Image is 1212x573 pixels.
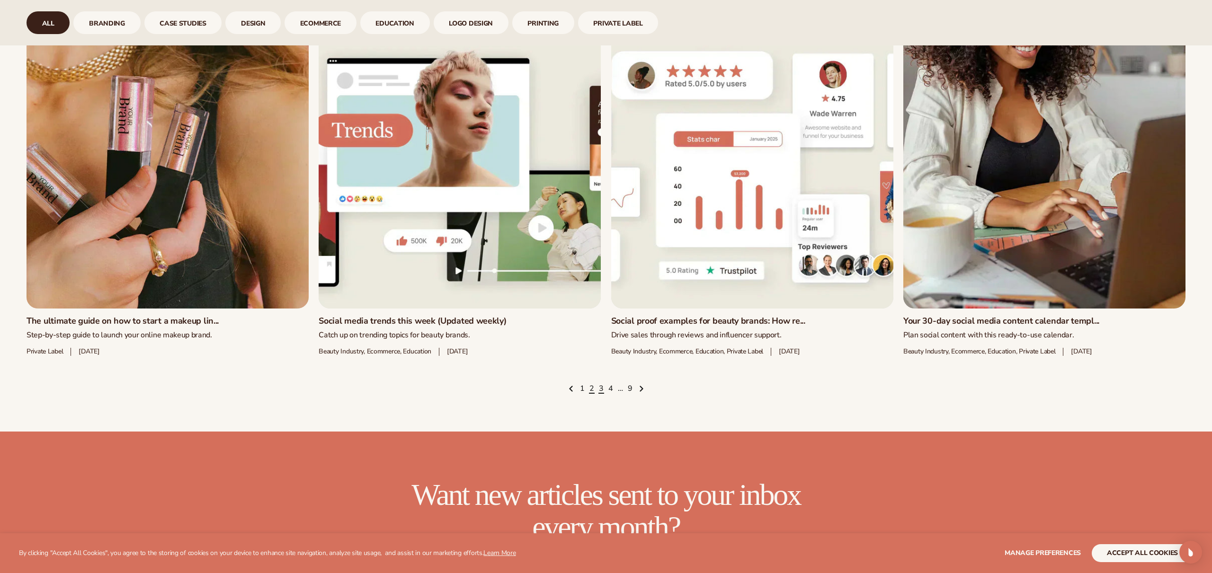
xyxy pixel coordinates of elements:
div: Open Intercom Messenger [1179,541,1202,564]
div: 5 / 9 [285,11,356,34]
span: Beauty Industry, Ecommerce, Education, Private Label [611,348,763,356]
a: logo design [434,11,508,34]
a: Page 3 [599,384,604,394]
a: Social proof examples for beauty brands: How re... [611,316,893,326]
a: Previous page [568,384,575,394]
h2: Want new articles sent to your inbox every month? [408,479,804,542]
a: Page 2 [589,384,594,394]
span: Private label [27,348,63,356]
p: By clicking "Accept All Cookies", you agree to the storing of cookies on your device to enhance s... [19,549,516,557]
a: ecommerce [285,11,356,34]
div: 8 / 9 [512,11,574,34]
a: Education [360,11,430,34]
a: design [225,11,281,34]
a: Page 4 [608,384,613,394]
a: The ultimate guide on how to start a makeup lin... [27,316,309,326]
button: accept all cookies [1092,544,1193,562]
div: 3 / 9 [144,11,222,34]
button: Manage preferences [1005,544,1081,562]
div: 1 / 9 [27,11,70,34]
a: All [27,11,70,34]
span: Beauty Industry, Ecommerce, Education, Private Label [903,348,1055,356]
a: printing [512,11,574,34]
span: Manage preferences [1005,548,1081,557]
a: branding [73,11,140,34]
a: Social media trends this week (Updated weekly) [319,316,601,326]
div: 4 / 9 [225,11,281,34]
nav: Pagination [27,384,1185,394]
a: case studies [144,11,222,34]
a: Your 30-day social media content calendar templ... [903,316,1185,326]
div: 6 / 9 [360,11,430,34]
span: … [618,384,623,394]
span: Beauty Industry, Ecommerce, Education [319,348,431,356]
a: Next page [637,384,645,394]
a: Page 9 [628,384,633,394]
div: 7 / 9 [434,11,508,34]
a: Private Label [578,11,659,34]
div: 2 / 9 [73,11,140,34]
a: Learn More [483,548,516,557]
a: Page 1 [580,384,585,394]
div: 9 / 9 [578,11,659,34]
